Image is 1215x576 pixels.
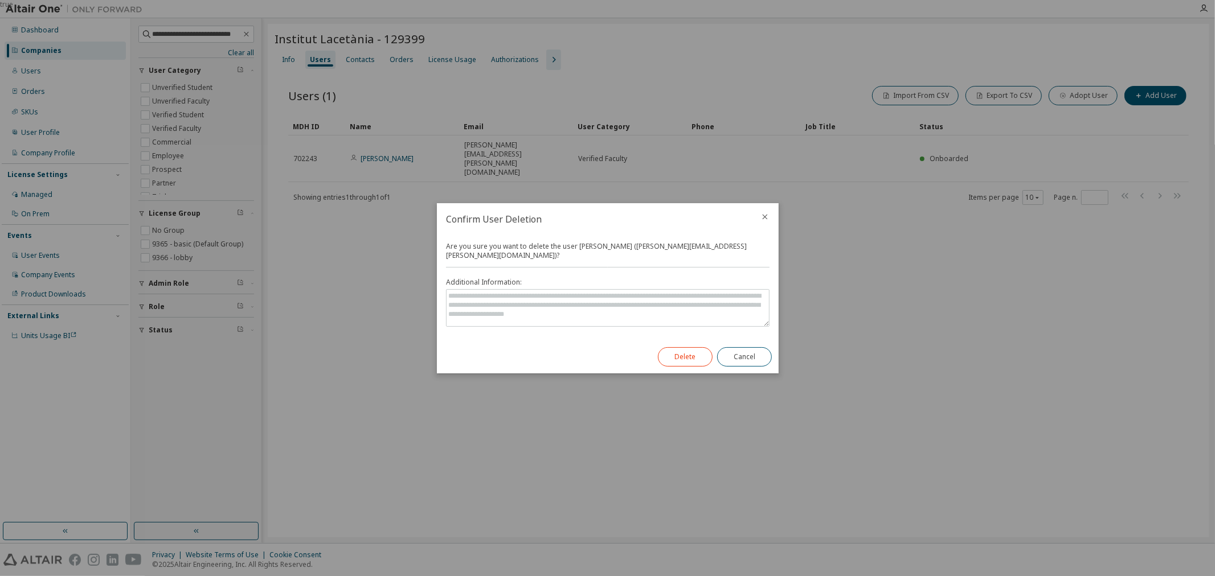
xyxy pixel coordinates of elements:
label: Additional Information: [446,278,770,287]
button: close [760,212,770,221]
h2: Confirm User Deletion [437,203,751,235]
button: Cancel [717,347,772,367]
div: Are you sure you want to delete the user [PERSON_NAME] ([PERSON_NAME][EMAIL_ADDRESS][PERSON_NAME]... [446,242,770,327]
button: Delete [658,347,713,367]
